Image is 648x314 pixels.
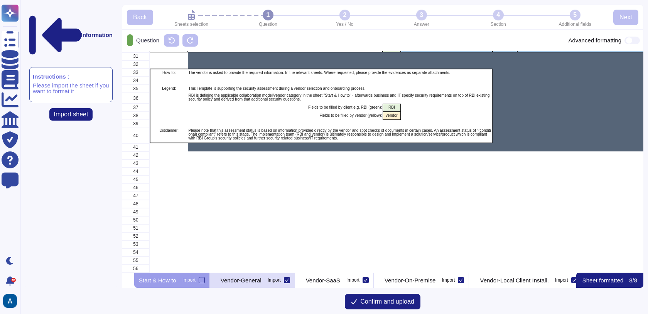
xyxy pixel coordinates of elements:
p: RBI [384,106,399,109]
img: user [3,294,17,308]
p: Sheet formatted [582,277,624,283]
p: RBI is defining the applicable collaboration model/vendor category in the sheet "Start & How to" ... [189,94,491,101]
div: 44 [122,168,150,176]
div: 49 [122,208,150,216]
div: 43 [122,160,150,168]
p: Vendor-SaaS [306,277,340,283]
div: 46 [122,184,150,192]
div: 35 [122,85,150,93]
p: Vendor-Local Client Install. [480,277,548,283]
div: 51 [122,224,150,232]
div: 36 [122,93,150,104]
div: 48 [122,200,150,208]
div: Import [555,278,568,282]
div: 37 [122,104,150,112]
p: Instructions : [33,74,109,79]
p: Disclaimer: [151,129,187,133]
div: 32 [122,60,150,69]
p: Vendor-On-Premise [385,277,436,283]
p: Please import the sheet if you want to format it [33,82,109,94]
div: 53 [122,240,150,249]
span: Back [133,14,147,20]
p: Legend: [151,87,187,91]
span: Confirm and upload [360,299,414,305]
p: Vendor-General [221,277,262,283]
p: Yes [493,250,516,254]
div: 56 [122,265,150,273]
div: Import [442,278,455,282]
span: Import sheet [54,111,88,118]
p: Information [81,32,113,38]
button: Confirm and upload [345,294,420,309]
div: 50 [122,216,150,224]
div: 41 [122,143,150,151]
div: 9+ [11,278,16,282]
div: grid [122,51,643,273]
p: How-to: [151,71,187,75]
div: 47 [122,192,150,200]
p: No [493,259,516,262]
p: Start & How to [139,277,176,283]
div: 52 [122,232,150,240]
div: 54 [122,249,150,257]
button: Next [613,10,638,25]
div: Import [182,278,196,282]
button: user [2,292,22,309]
div: Import [346,278,359,282]
p: vendor [384,114,399,118]
p: This Template is supporting the security assessment during a vendor selection and onboarding proc... [189,87,382,91]
p: 8 / 8 [629,277,637,283]
div: 55 [122,257,150,265]
p: Fields to be filled by client e.g. RBI (green): [189,106,382,109]
p: The vendor is asked to provide the required information. In the relevant sheets. Where requested,... [189,71,382,75]
div: 31 [122,52,150,60]
div: 38 [122,112,150,120]
button: Back [127,10,153,25]
div: 34 [122,77,150,85]
p: Fields to be filled by vendor (yellow): [189,114,382,118]
p: Please note that this assessment status is based on information provided directly by the vendor a... [189,129,491,140]
div: 39 [122,120,150,128]
div: Import [268,278,281,282]
div: Advanced formatting [568,37,640,44]
div: 45 [122,176,150,184]
button: Import sheet [49,108,93,121]
span: Next [619,14,632,20]
div: 40 [122,128,150,143]
div: 33 [122,69,150,77]
p: Question [133,37,159,43]
div: 42 [122,151,150,160]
